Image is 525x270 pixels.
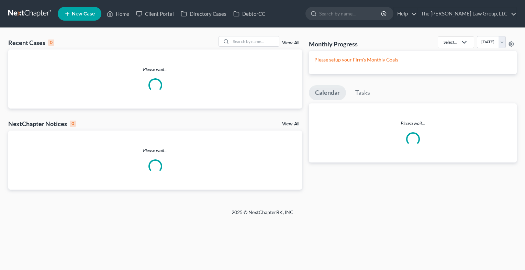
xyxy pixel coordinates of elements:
a: Client Portal [133,8,177,20]
p: Please wait... [8,66,302,73]
div: Recent Cases [8,38,54,47]
p: Please wait... [8,147,302,154]
p: Please wait... [309,120,517,127]
a: Calendar [309,85,346,100]
a: Directory Cases [177,8,230,20]
a: Help [394,8,417,20]
a: View All [282,122,299,126]
div: 0 [48,40,54,46]
h3: Monthly Progress [309,40,358,48]
div: Select... [444,39,457,45]
a: The [PERSON_NAME] Law Group, LLC [417,8,516,20]
div: 0 [70,121,76,127]
a: Tasks [349,85,376,100]
div: NextChapter Notices [8,120,76,128]
div: 2025 © NextChapterBK, INC [67,209,458,221]
input: Search by name... [231,36,279,46]
input: Search by name... [319,7,382,20]
p: Please setup your Firm's Monthly Goals [314,56,511,63]
span: New Case [72,11,95,16]
a: Home [103,8,133,20]
a: View All [282,41,299,45]
a: DebtorCC [230,8,269,20]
